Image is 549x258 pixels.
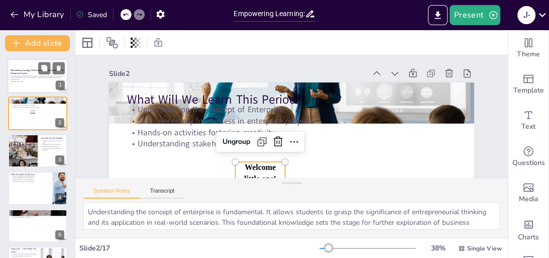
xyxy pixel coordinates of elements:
p: Diagnostic/final exam also 50% [41,143,64,145]
span: Questions [512,157,545,168]
span: Charts [518,232,539,243]
span: Welcome little one! [244,163,276,183]
p: Generated with [URL] [11,80,65,82]
div: 38 % [426,243,450,253]
p: Hands-on activities fostering creativity [11,104,64,106]
div: Layout [79,35,95,51]
div: 3 [55,155,64,164]
p: Portfolio accounts for 50% of your grade [41,140,64,143]
div: Ungroup [218,134,254,150]
p: Insights into your current understanding [11,253,38,255]
div: 2 [8,97,67,130]
p: Understanding the concept of Enterprise [11,100,64,102]
button: Present [450,5,500,25]
strong: Empowering Learning: First-Class Presentation Strategies for Enterprise Courses [11,69,64,74]
div: Change the overall theme [508,30,548,66]
p: What Will We Learn This Period? [127,91,456,108]
button: Speaker Notes [83,188,140,199]
button: Export to PowerPoint [428,5,448,25]
div: Saved [76,10,107,20]
p: Introduction to foundational concepts [11,213,64,215]
div: 2 [55,118,64,127]
div: 1 [56,81,65,90]
p: Focus on essential skills development [11,215,64,217]
p: Diagnostic – Check What You Know! [11,247,38,253]
p: Understanding stakeholders and their impact [11,106,64,108]
div: Add text boxes [508,103,548,139]
p: AO2: Application in real-life scenarios [11,179,50,181]
p: AO1: Knowledge and understanding [11,177,50,179]
button: Delete Slide [53,62,65,74]
p: Understanding stakeholders and their impact [127,138,456,149]
div: Add images, graphics, shapes or video [508,175,548,211]
p: What Will We Learn This Period? [11,98,64,101]
div: 5 [8,209,67,242]
span: Baby [PERSON_NAME] [30,113,35,114]
div: Add charts and graphs [508,211,548,247]
textarea: Understanding the concept of enterprise is fundamental. It allows students to grasp the significa... [83,202,500,230]
button: Duplicate Slide [38,62,50,74]
div: 4 [8,171,67,205]
div: Add ready made slides [508,66,548,103]
p: Skills necessary for success in enterprise projects [11,102,64,104]
button: My Library [8,7,68,23]
div: J - [517,6,535,24]
p: How Will You Be Graded? [41,137,64,140]
p: AO3: Evaluation and critical thinking [11,181,50,183]
p: IGCSE model for assessments [41,145,64,147]
p: Continuous assessment and final evaluation [41,147,64,151]
span: Welcome little one! [30,110,35,113]
div: 3 [8,134,67,167]
p: Skills necessary for success in enterprise projects [127,115,456,127]
p: Focus on IGCSE Assessment Objectives [11,175,50,177]
span: Single View [467,244,502,252]
div: Slide 2 [109,69,366,78]
p: This presentation outlines effective strategies for delivering enterprise courses, focusing on st... [11,75,65,80]
p: Cycle 1 – Let’s Start! [11,210,64,213]
span: Text [521,121,535,132]
input: Insert title [234,7,304,21]
div: Slide 2 / 17 [79,243,319,253]
span: Media [519,194,538,205]
div: 5 [55,230,64,239]
p: Understanding the concept of Enterprise [127,104,456,116]
div: 1 [8,59,68,93]
p: Skills We Build (IGCSE AOs) [11,173,50,176]
div: Get real-time input from your audience [508,139,548,175]
button: J - [517,5,535,25]
button: Add slide [5,35,70,51]
span: Template [513,85,544,96]
div: 4 [55,193,64,202]
span: Theme [517,49,540,60]
p: Hands-on activities fostering creativity [127,127,456,138]
p: Engaging interactive activities [11,216,64,218]
span: Position [106,37,118,49]
button: Transcript [140,188,185,199]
